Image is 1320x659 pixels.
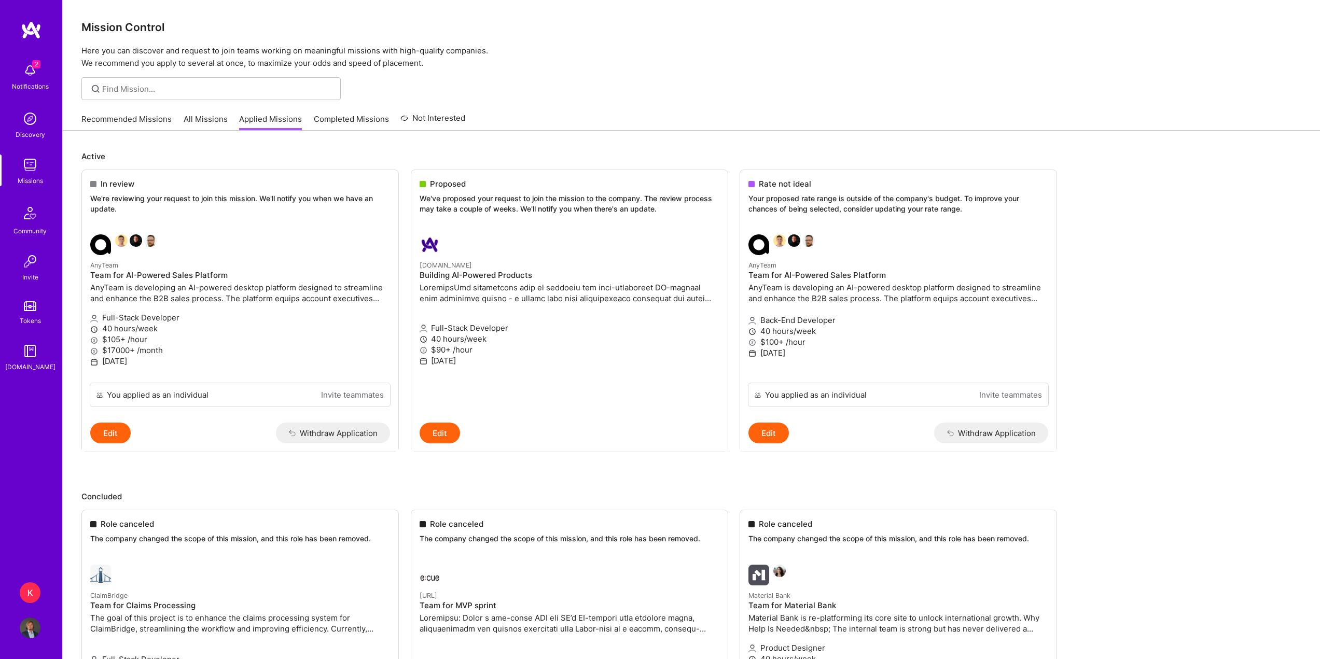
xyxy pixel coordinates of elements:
i: icon MoneyGray [90,336,98,344]
h4: Building AI-Powered Products [420,271,719,280]
a: K [17,582,43,603]
small: Material Bank [748,592,790,599]
i: icon Applicant [90,315,98,323]
img: discovery [20,108,40,129]
img: Souvik Basu [115,234,128,247]
button: Withdraw Application [934,423,1049,443]
p: $100+ /hour [748,336,1048,347]
p: 40 hours/week [748,326,1048,336]
div: You applied as an individual [765,389,867,400]
div: [DOMAIN_NAME] [5,361,55,372]
p: The company changed the scope of this mission, and this role has been removed. [748,534,1048,544]
button: Edit [420,423,460,443]
a: All Missions [184,114,228,131]
img: AnyTeam company logo [748,234,769,255]
p: Here you can discover and request to join teams working on meaningful missions with high-quality ... [81,45,1301,69]
a: Completed Missions [314,114,389,131]
div: Discovery [16,129,45,140]
p: Full-Stack Developer [420,323,719,333]
img: Grzegorz Wróblewski [802,234,815,247]
img: logo [21,21,41,39]
div: K [20,582,40,603]
p: Active [81,151,1301,162]
p: AnyTeam is developing an AI-powered desktop platform designed to streamline and enhance the B2B s... [90,282,390,304]
div: Tokens [20,315,41,326]
p: AnyTeam is developing an AI-powered desktop platform designed to streamline and enhance the B2B s... [748,282,1048,304]
p: Back-End Developer [748,315,1048,326]
a: AnyTeam company logoSouvik BasuJames TouheyGrzegorz WróblewskiAnyTeamTeam for AI-Powered Sales Pl... [82,226,398,383]
img: ClaimBridge company logo [90,565,111,585]
span: Rate not ideal [759,178,811,189]
p: [DATE] [420,355,719,366]
small: [DOMAIN_NAME] [420,261,472,269]
img: A.Team company logo [420,234,440,255]
i: icon MoneyGray [748,339,756,346]
p: Full-Stack Developer [90,312,390,323]
img: tokens [24,301,36,311]
h4: Team for Material Bank [748,601,1048,610]
div: Invite [22,272,38,283]
small: AnyTeam [90,261,118,269]
span: In review [101,178,134,189]
p: [DATE] [90,356,390,367]
p: Your proposed rate range is outside of the company's budget. To improve your chances of being sel... [748,193,1048,214]
button: Edit [748,423,789,443]
a: Applied Missions [239,114,302,131]
p: 40 hours/week [90,323,390,334]
div: Notifications [12,81,49,92]
img: bell [20,60,40,81]
p: We're reviewing your request to join this mission. We'll notify you when we have an update. [90,193,390,214]
span: Proposed [430,178,466,189]
img: Christina Luchkiw [773,565,786,577]
p: Concluded [81,491,1301,502]
i: icon Clock [420,335,427,343]
a: A.Team company logo[DOMAIN_NAME]Building AI-Powered ProductsLoremipsUmd sitametcons adip el seddo... [411,226,728,423]
i: icon Clock [748,328,756,335]
a: Invite teammates [321,389,384,400]
input: Find Mission... [102,83,333,94]
a: User Avatar [17,618,43,638]
i: icon MoneyGray [420,346,427,354]
img: guide book [20,341,40,361]
h3: Mission Control [81,21,1301,34]
p: LoremipsUmd sitametcons adip el seddoeiu tem inci-utlaboreet DO-magnaal enim adminimve quisno - e... [420,282,719,304]
img: James Touhey [130,234,142,247]
a: Invite teammates [979,389,1042,400]
h4: Team for AI-Powered Sales Platform [90,271,390,280]
p: $17000+ /month [90,345,390,356]
div: You applied as an individual [107,389,209,400]
i: icon Clock [90,326,98,333]
img: Grzegorz Wróblewski [144,234,157,247]
img: Material Bank company logo [748,565,769,585]
h4: Team for AI-Powered Sales Platform [748,271,1048,280]
button: Withdraw Application [276,423,391,443]
p: $105+ /hour [90,334,390,345]
img: teamwork [20,155,40,175]
img: James Touhey [788,234,800,247]
span: 2 [32,60,40,68]
p: The goal of this project is to enhance the claims processing system for ClaimBridge, streamlining... [90,612,390,634]
p: The company changed the scope of this mission, and this role has been removed. [90,534,390,544]
a: AnyTeam company logoSouvik BasuJames TouheyGrzegorz WróblewskiAnyTeamTeam for AI-Powered Sales Pl... [740,226,1057,383]
small: AnyTeam [748,261,776,269]
p: Product Designer [748,642,1048,653]
p: [DATE] [748,347,1048,358]
a: Not Interested [400,112,465,131]
div: Community [13,226,47,236]
img: AnyTeam company logo [90,234,111,255]
button: Edit [90,423,131,443]
i: icon Calendar [748,349,756,357]
i: icon Applicant [748,317,756,325]
p: $90+ /hour [420,344,719,355]
p: 40 hours/week [420,333,719,344]
span: Role canceled [101,518,154,529]
img: Souvik Basu [773,234,786,247]
img: User Avatar [20,618,40,638]
i: icon Applicant [748,644,756,652]
a: Recommended Missions [81,114,172,131]
i: icon Calendar [420,357,427,365]
p: Material Bank is re-platforming its core site to unlock international growth. Why Help Is Needed&... [748,612,1048,634]
h4: Team for Claims Processing [90,601,390,610]
img: Community [18,201,43,226]
div: Missions [18,175,43,186]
